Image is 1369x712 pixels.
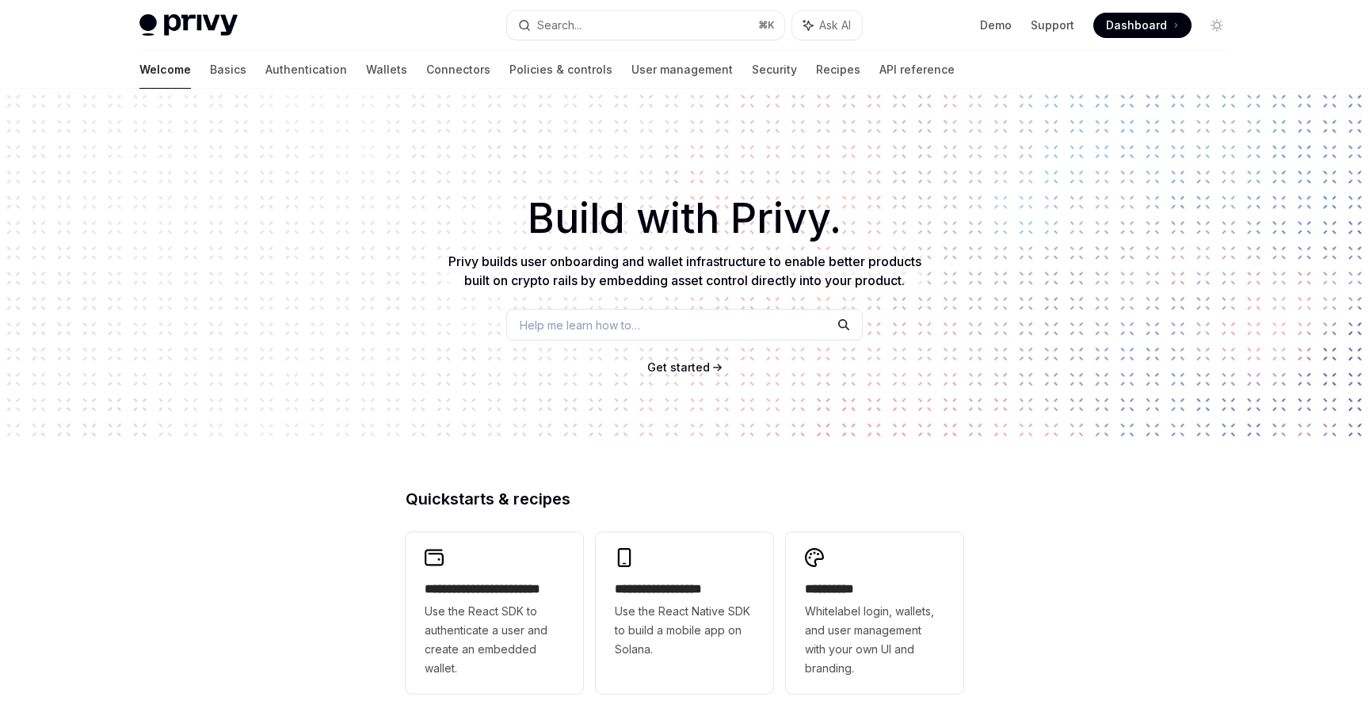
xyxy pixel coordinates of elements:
button: Search...⌘K [507,11,784,40]
span: Dashboard [1106,17,1167,33]
a: Get started [647,360,710,375]
button: Ask AI [792,11,862,40]
div: Search... [537,16,582,35]
span: Ask AI [819,17,851,33]
span: Privy builds user onboarding and wallet infrastructure to enable better products built on crypto ... [448,253,921,288]
a: Authentication [265,51,347,89]
span: Get started [647,360,710,374]
span: Build with Privy. [528,204,841,233]
a: Policies & controls [509,51,612,89]
a: User management [631,51,733,89]
a: **** **** **** ***Use the React Native SDK to build a mobile app on Solana. [596,532,773,694]
span: Help me learn how to… [520,317,640,333]
a: Welcome [139,51,191,89]
img: light logo [139,14,238,36]
span: Quickstarts & recipes [406,491,570,507]
a: Recipes [816,51,860,89]
button: Toggle dark mode [1204,13,1230,38]
a: **** *****Whitelabel login, wallets, and user management with your own UI and branding. [786,532,963,694]
span: Whitelabel login, wallets, and user management with your own UI and branding. [805,602,944,678]
a: Demo [980,17,1012,33]
span: Use the React SDK to authenticate a user and create an embedded wallet. [425,602,564,678]
a: Dashboard [1093,13,1192,38]
span: Use the React Native SDK to build a mobile app on Solana. [615,602,754,659]
a: Support [1031,17,1074,33]
a: Wallets [366,51,407,89]
a: API reference [879,51,955,89]
a: Basics [210,51,246,89]
span: ⌘ K [758,19,775,32]
a: Security [752,51,797,89]
a: Connectors [426,51,490,89]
